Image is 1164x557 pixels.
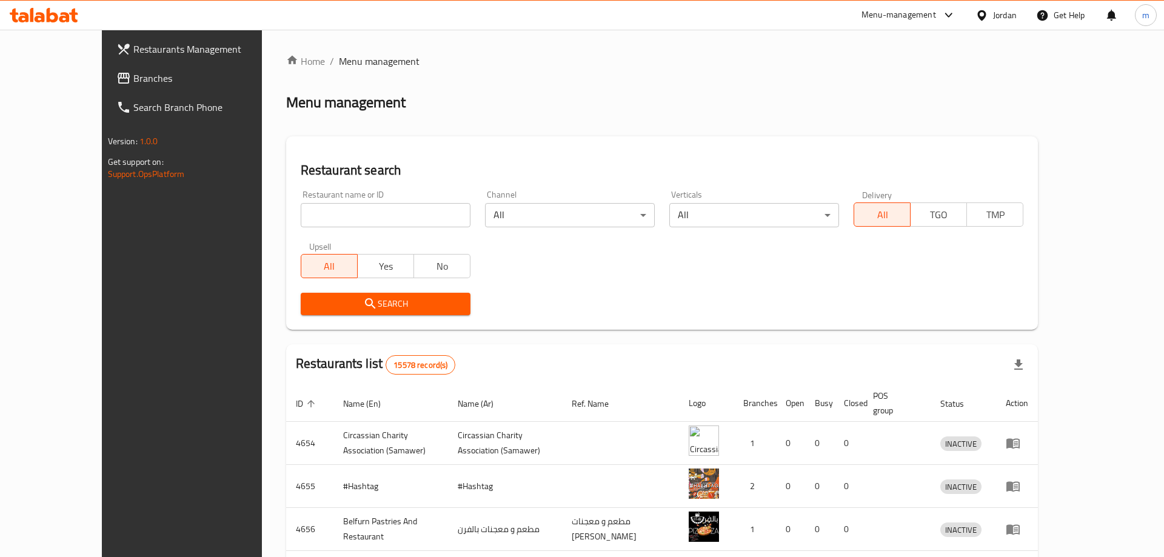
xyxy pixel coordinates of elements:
td: ​Circassian ​Charity ​Association​ (Samawer) [448,422,563,465]
button: TGO [910,202,967,227]
a: Restaurants Management [107,35,296,64]
td: #Hashtag [448,465,563,508]
div: Menu-management [861,8,936,22]
span: Menu management [339,54,420,68]
button: Search [301,293,470,315]
div: Jordan [993,8,1017,22]
td: 0 [834,465,863,508]
div: Menu [1006,522,1028,536]
span: Search Branch Phone [133,100,287,115]
div: Total records count [386,355,455,375]
span: Status [940,396,980,411]
img: Belfurn Pastries And Restaurant [689,512,719,542]
li: / [330,54,334,68]
span: INACTIVE [940,480,982,494]
a: Support.OpsPlatform [108,166,185,182]
span: Restaurants Management [133,42,287,56]
span: Version: [108,133,138,149]
span: Name (Ar) [458,396,509,411]
span: Name (En) [343,396,396,411]
td: 0 [776,422,805,465]
td: 4656 [286,508,333,551]
div: Menu [1006,479,1028,493]
td: 1 [734,422,776,465]
div: INACTIVE [940,479,982,494]
a: Home [286,54,325,68]
th: Open [776,385,805,422]
h2: Restaurants list [296,355,456,375]
nav: breadcrumb [286,54,1039,68]
a: Search Branch Phone [107,93,296,122]
h2: Menu management [286,93,406,112]
span: All [306,258,353,275]
span: No [419,258,466,275]
span: 1.0.0 [139,133,158,149]
th: Action [996,385,1038,422]
span: Search [310,296,461,312]
div: Export file [1004,350,1033,379]
td: 0 [834,508,863,551]
td: 1 [734,508,776,551]
div: INACTIVE [940,522,982,537]
th: Branches [734,385,776,422]
span: ID [296,396,319,411]
div: Menu [1006,436,1028,450]
td: 2 [734,465,776,508]
td: 0 [805,508,834,551]
span: Yes [363,258,409,275]
td: 0 [776,508,805,551]
th: Closed [834,385,863,422]
button: All [301,254,358,278]
h2: Restaurant search [301,161,1024,179]
button: Yes [357,254,414,278]
td: مطعم و معجنات بالفرن [448,508,563,551]
div: All [669,203,839,227]
td: 4654 [286,422,333,465]
img: #Hashtag [689,469,719,499]
td: #Hashtag [333,465,448,508]
span: Get support on: [108,154,164,170]
td: ​Circassian ​Charity ​Association​ (Samawer) [333,422,448,465]
a: Branches [107,64,296,93]
div: INACTIVE [940,436,982,451]
span: POS group [873,389,917,418]
span: Ref. Name [572,396,624,411]
button: All [854,202,911,227]
div: All [485,203,655,227]
span: TGO [915,206,962,224]
td: 0 [805,422,834,465]
td: مطعم و معجنات [PERSON_NAME] [562,508,678,551]
label: Upsell [309,242,332,250]
span: All [859,206,906,224]
button: TMP [966,202,1023,227]
label: Delivery [862,190,892,199]
span: INACTIVE [940,523,982,537]
td: 4655 [286,465,333,508]
span: 15578 record(s) [386,359,455,371]
td: 0 [834,422,863,465]
td: 0 [776,465,805,508]
span: INACTIVE [940,437,982,451]
td: 0 [805,465,834,508]
th: Logo [679,385,734,422]
span: Branches [133,71,287,85]
span: m [1142,8,1149,22]
input: Search for restaurant name or ID.. [301,203,470,227]
img: ​Circassian ​Charity ​Association​ (Samawer) [689,425,719,456]
span: TMP [972,206,1018,224]
td: Belfurn Pastries And Restaurant [333,508,448,551]
button: No [413,254,470,278]
th: Busy [805,385,834,422]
